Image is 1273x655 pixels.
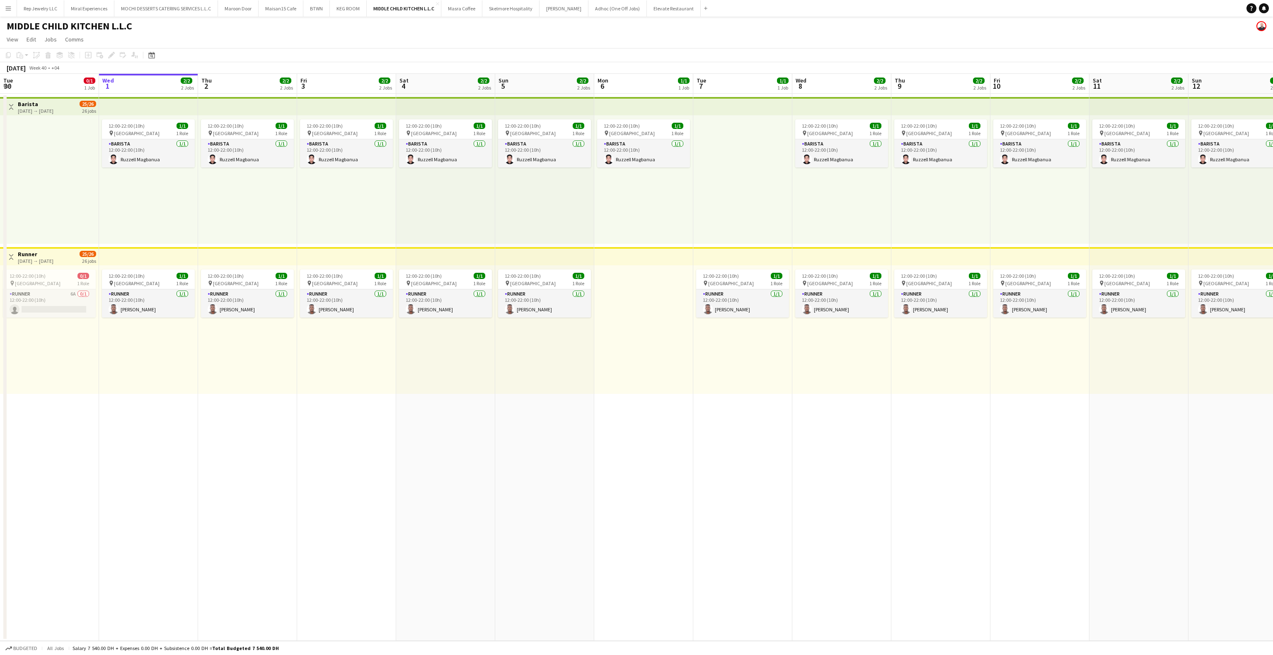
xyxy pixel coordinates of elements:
span: 1/1 [177,273,188,279]
span: [GEOGRAPHIC_DATA] [1203,280,1249,286]
button: MOCHI DESSERTS CATERING SERVICES L.L.C [114,0,218,17]
span: 2/2 [577,78,588,84]
span: 12:00-22:00 (10h) [307,123,343,129]
span: 1/1 [276,123,287,129]
span: 1 Role [671,130,683,136]
span: [GEOGRAPHIC_DATA] [807,130,853,136]
span: 1/1 [1068,123,1079,129]
app-card-role: Barista1/112:00-22:00 (10h)Ruzzell Magbanua [1092,139,1185,167]
span: 12:00-22:00 (10h) [208,273,244,279]
span: [GEOGRAPHIC_DATA] [411,130,457,136]
span: [GEOGRAPHIC_DATA] [312,130,358,136]
span: [GEOGRAPHIC_DATA] [510,280,556,286]
span: 12:00-22:00 (10h) [208,123,244,129]
div: 12:00-22:00 (10h)1/1 [GEOGRAPHIC_DATA]1 RoleRunner1/112:00-22:00 (10h)[PERSON_NAME] [300,269,393,318]
span: [GEOGRAPHIC_DATA] [609,130,655,136]
a: Jobs [41,34,60,45]
span: Comms [65,36,84,43]
div: 2 Jobs [181,85,194,91]
span: 25/26 [80,101,96,107]
div: 2 Jobs [280,85,293,91]
span: Fri [994,77,1000,84]
span: 1/1 [375,273,386,279]
app-card-role: Runner1/112:00-22:00 (10h)[PERSON_NAME] [102,289,195,318]
span: [GEOGRAPHIC_DATA] [411,280,457,286]
div: 12:00-22:00 (10h)1/1 [GEOGRAPHIC_DATA]1 RoleBarista1/112:00-22:00 (10h)Ruzzell Magbanua [201,119,294,167]
span: Wed [796,77,806,84]
span: 12:00-22:00 (10h) [406,123,442,129]
app-job-card: 12:00-22:00 (10h)1/1 [GEOGRAPHIC_DATA]1 RoleRunner1/112:00-22:00 (10h)[PERSON_NAME] [696,269,789,318]
span: Sun [1192,77,1202,84]
span: 1/1 [678,78,690,84]
app-job-card: 12:00-22:00 (10h)1/1 [GEOGRAPHIC_DATA]1 RoleBarista1/112:00-22:00 (10h)Ruzzell Magbanua [300,119,393,167]
app-card-role: Runner1/112:00-22:00 (10h)[PERSON_NAME] [993,289,1086,318]
span: 1 Role [473,130,485,136]
button: Maroon Door [218,0,259,17]
div: 12:00-22:00 (10h)1/1 [GEOGRAPHIC_DATA]1 RoleBarista1/112:00-22:00 (10h)Ruzzell Magbanua [498,119,591,167]
span: [GEOGRAPHIC_DATA] [1203,130,1249,136]
button: Masra Coffee [441,0,482,17]
app-job-card: 12:00-22:00 (10h)1/1 [GEOGRAPHIC_DATA]1 RoleRunner1/112:00-22:00 (10h)[PERSON_NAME] [399,269,492,318]
span: Thu [201,77,212,84]
app-job-card: 12:00-22:00 (10h)1/1 [GEOGRAPHIC_DATA]1 RoleBarista1/112:00-22:00 (10h)Ruzzell Magbanua [399,119,492,167]
span: All jobs [46,645,65,651]
span: 1 Role [374,130,386,136]
app-job-card: 12:00-22:00 (10h)1/1 [GEOGRAPHIC_DATA]1 RoleRunner1/112:00-22:00 (10h)[PERSON_NAME] [201,269,294,318]
div: Salary 7 540.00 DH + Expenses 0.00 DH + Subsistence 0.00 DH = [73,645,279,651]
span: [GEOGRAPHIC_DATA] [1005,130,1051,136]
span: 1/1 [375,123,386,129]
app-job-card: 12:00-22:00 (10h)1/1 [GEOGRAPHIC_DATA]1 RoleRunner1/112:00-22:00 (10h)[PERSON_NAME] [795,269,888,318]
button: Miral Experiences [64,0,114,17]
span: [GEOGRAPHIC_DATA] [807,280,853,286]
div: 2 Jobs [379,85,392,91]
div: 2 Jobs [577,85,590,91]
span: 1 Role [1167,130,1179,136]
app-card-role: Runner1/112:00-22:00 (10h)[PERSON_NAME] [300,289,393,318]
span: Sun [499,77,508,84]
span: 1/1 [771,273,782,279]
span: 12:00-22:00 (10h) [604,123,640,129]
span: 12 [1191,81,1202,91]
app-card-role: Barista1/112:00-22:00 (10h)Ruzzell Magbanua [597,139,690,167]
span: 1/1 [870,123,881,129]
div: 2 Jobs [1072,85,1085,91]
span: 12:00-22:00 (10h) [1198,273,1234,279]
app-job-card: 12:00-22:00 (10h)1/1 [GEOGRAPHIC_DATA]1 RoleBarista1/112:00-22:00 (10h)Ruzzell Magbanua [1092,119,1185,167]
app-job-card: 12:00-22:00 (10h)1/1 [GEOGRAPHIC_DATA]1 RoleBarista1/112:00-22:00 (10h)Ruzzell Magbanua [993,119,1086,167]
span: 12:00-22:00 (10h) [307,273,343,279]
span: 1/1 [870,273,881,279]
span: 2/2 [379,78,390,84]
app-card-role: Barista1/112:00-22:00 (10h)Ruzzell Magbanua [300,139,393,167]
div: 2 Jobs [1171,85,1184,91]
span: 1 Role [1167,280,1179,286]
span: 1 Role [77,280,89,286]
div: 1 Job [678,85,689,91]
span: 2 [200,81,212,91]
span: 1 Role [1067,280,1079,286]
span: 9 [893,81,905,91]
span: 12:00-22:00 (10h) [802,273,838,279]
span: Total Budgeted 7 540.00 DH [212,645,279,651]
span: Mon [598,77,608,84]
span: 12:00-22:00 (10h) [1000,273,1036,279]
div: [DATE] → [DATE] [18,108,53,114]
app-card-role: Runner1/112:00-22:00 (10h)[PERSON_NAME] [201,289,294,318]
app-card-role: Barista1/112:00-22:00 (10h)Ruzzell Magbanua [102,139,195,167]
span: 6 [596,81,608,91]
app-card-role: Runner1/112:00-22:00 (10h)[PERSON_NAME] [399,289,492,318]
span: 12:00-22:00 (10h) [10,273,46,279]
span: [GEOGRAPHIC_DATA] [213,280,259,286]
app-card-role: Runner1/112:00-22:00 (10h)[PERSON_NAME] [795,289,888,318]
button: BTWN [303,0,330,17]
div: [DATE] → [DATE] [18,258,53,264]
app-card-role: Barista1/112:00-22:00 (10h)Ruzzell Magbanua [795,139,888,167]
div: 2 Jobs [874,85,887,91]
a: Edit [23,34,39,45]
span: 12:00-22:00 (10h) [703,273,739,279]
app-job-card: 12:00-22:00 (10h)1/1 [GEOGRAPHIC_DATA]1 RoleRunner1/112:00-22:00 (10h)[PERSON_NAME] [498,269,591,318]
span: 1/1 [276,273,287,279]
span: 12:00-22:00 (10h) [1099,123,1135,129]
